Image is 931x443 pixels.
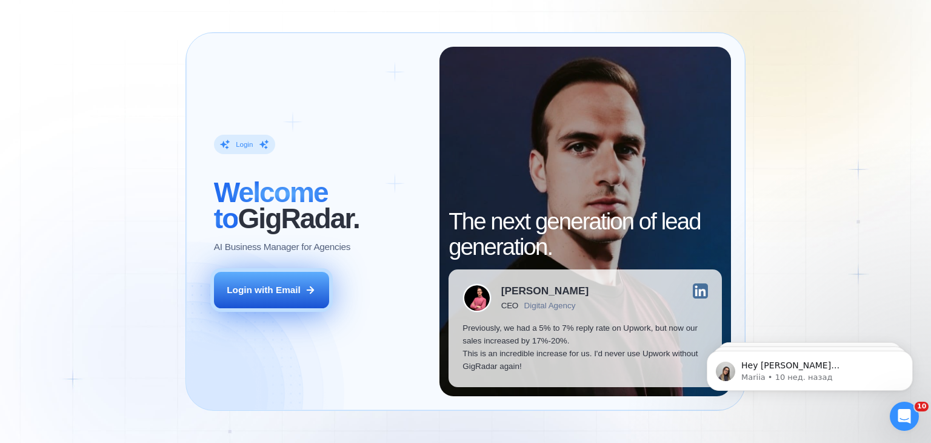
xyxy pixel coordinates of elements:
iframe: Intercom live chat [890,402,919,431]
div: Digital Agency [524,301,576,310]
h2: ‍ GigRadar. [214,180,425,231]
p: AI Business Manager for Agencies [214,240,350,253]
div: CEO [501,301,518,310]
button: Login with Email [214,272,329,308]
iframe: Intercom notifications сообщение [689,325,931,410]
h2: The next generation of lead generation. [449,209,722,260]
div: [PERSON_NAME] [501,286,589,296]
div: Login with Email [227,283,301,296]
div: Login [236,140,253,149]
p: Previously, we had a 5% to 7% reply rate on Upwork, but now our sales increased by 17%-20%. This ... [462,322,708,373]
span: 10 [915,402,929,411]
span: Welcome to [214,177,328,234]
